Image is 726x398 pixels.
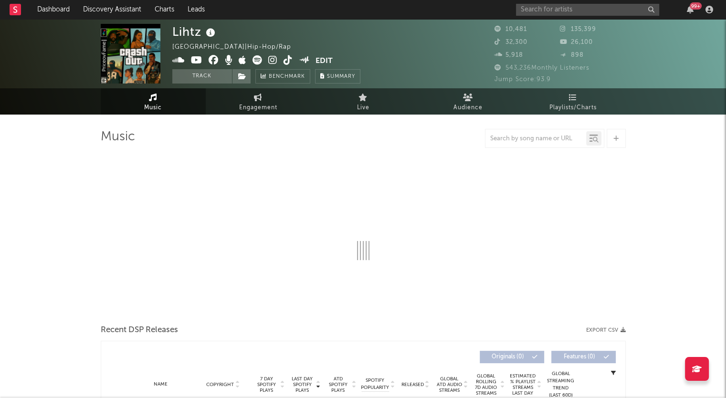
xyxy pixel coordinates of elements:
[486,354,530,360] span: Originals ( 0 )
[521,88,626,115] a: Playlists/Charts
[551,351,616,363] button: Features(0)
[315,69,360,84] button: Summary
[495,76,551,83] span: Jump Score: 93.9
[206,88,311,115] a: Engagement
[269,71,305,83] span: Benchmark
[361,377,389,391] span: Spotify Popularity
[311,88,416,115] a: Live
[558,354,601,360] span: Features ( 0 )
[495,39,527,45] span: 32,300
[586,327,626,333] button: Export CSV
[495,52,523,58] span: 5,918
[206,382,234,388] span: Copyright
[357,102,369,114] span: Live
[172,24,218,40] div: Lihtz
[485,135,586,143] input: Search by song name or URL
[436,376,463,393] span: Global ATD Audio Streams
[401,382,424,388] span: Released
[290,376,315,393] span: Last Day Spotify Plays
[326,376,351,393] span: ATD Spotify Plays
[510,373,536,396] span: Estimated % Playlist Streams Last Day
[690,2,702,10] div: 99 +
[416,88,521,115] a: Audience
[101,325,178,336] span: Recent DSP Releases
[549,102,597,114] span: Playlists/Charts
[687,6,694,13] button: 99+
[239,102,277,114] span: Engagement
[144,102,162,114] span: Music
[327,74,355,79] span: Summary
[480,351,544,363] button: Originals(0)
[255,69,310,84] a: Benchmark
[516,4,659,16] input: Search for artists
[453,102,483,114] span: Audience
[560,39,593,45] span: 26,100
[473,373,499,396] span: Global Rolling 7D Audio Streams
[101,88,206,115] a: Music
[495,65,589,71] span: 543,236 Monthly Listeners
[172,69,232,84] button: Track
[172,42,313,53] div: [GEOGRAPHIC_DATA] | Hip-Hop/Rap
[254,376,279,393] span: 7 Day Spotify Plays
[560,52,584,58] span: 898
[316,55,333,67] button: Edit
[130,381,192,388] div: Name
[495,26,527,32] span: 10,481
[560,26,596,32] span: 135,399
